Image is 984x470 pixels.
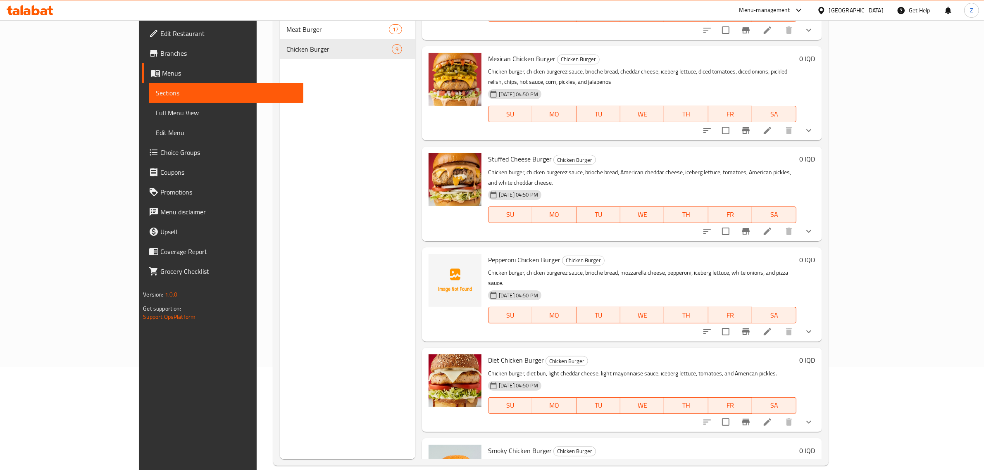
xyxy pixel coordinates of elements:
span: [DATE] 04:50 PM [496,382,541,389]
span: Chicken Burger [558,55,599,64]
svg: Show Choices [804,126,814,135]
button: delete [779,322,799,342]
span: MO [536,209,573,221]
button: delete [779,20,799,40]
span: Menu disclaimer [160,207,297,217]
span: Diet Chicken Burger [488,354,544,366]
div: items [389,24,402,34]
a: Edit menu item [762,226,772,236]
a: Menus [142,63,303,83]
h6: 0 IQD [800,354,815,366]
a: Support.OpsPlatform [143,311,195,322]
span: SU [492,209,529,221]
span: 17 [389,26,402,33]
span: Pepperoni Chicken Burger [488,254,560,266]
span: Chicken Burger [554,155,596,165]
button: Branch-specific-item [736,121,756,140]
button: Branch-specific-item [736,412,756,432]
span: Full Menu View [156,108,297,118]
img: Diet Chicken Burger [429,354,481,407]
button: MO [532,307,576,323]
a: Edit menu item [762,327,772,337]
span: Promotions [160,187,297,197]
div: items [392,44,402,54]
button: TH [664,397,708,414]
span: Z [970,6,973,15]
span: Mexican Chicken Burger [488,52,555,65]
h6: 0 IQD [800,53,815,64]
span: Choice Groups [160,147,297,157]
div: Menu-management [739,5,790,15]
span: SU [492,399,529,411]
span: Edit Restaurant [160,28,297,38]
p: Chicken burger, chicken burgerez sauce, brioche bread, American cheddar cheese, iceberg lettuce, ... [488,167,796,188]
div: Chicken Burger [546,356,588,366]
span: Sections [156,88,297,98]
button: sort-choices [697,221,717,241]
span: Version: [143,289,163,300]
span: TU [580,309,617,321]
button: TH [664,207,708,223]
button: sort-choices [697,322,717,342]
div: Meat Burger [286,24,389,34]
span: [DATE] 04:50 PM [496,90,541,98]
span: Edit Menu [156,128,297,138]
div: Chicken Burger9 [280,39,415,59]
span: SA [755,309,793,321]
button: MO [532,106,576,122]
button: WE [620,106,664,122]
svg: Show Choices [804,417,814,427]
a: Upsell [142,222,303,242]
div: Chicken Burger [553,446,596,456]
button: SA [752,106,796,122]
span: [DATE] 04:50 PM [496,191,541,199]
span: TU [580,399,617,411]
button: show more [799,221,819,241]
span: TH [667,399,705,411]
span: SU [492,108,529,120]
a: Edit Menu [149,123,303,142]
a: Promotions [142,182,303,202]
button: delete [779,412,799,432]
button: WE [620,397,664,414]
svg: Show Choices [804,226,814,236]
span: Select to update [717,122,734,139]
span: TH [667,309,705,321]
span: Chicken Burger [546,356,588,366]
button: SU [488,207,532,223]
h6: 0 IQD [800,445,815,456]
span: MO [536,399,573,411]
span: Select to update [717,413,734,431]
button: sort-choices [697,412,717,432]
span: SU [492,309,529,321]
button: WE [620,307,664,323]
button: Branch-specific-item [736,322,756,342]
nav: Menu sections [280,16,415,62]
button: TH [664,106,708,122]
h6: 0 IQD [800,153,815,165]
button: WE [620,207,664,223]
button: SA [752,307,796,323]
span: FR [712,108,749,120]
a: Coverage Report [142,242,303,261]
p: Chicken burger, diet bun, light cheddar cheese, light mayonnaise sauce, iceberg lettuce, tomatoes... [488,368,796,379]
a: Choice Groups [142,142,303,162]
button: SA [752,397,796,414]
a: Branches [142,43,303,63]
button: SA [752,207,796,223]
span: Upsell [160,227,297,237]
span: TU [580,209,617,221]
div: Chicken Burger [553,155,596,165]
span: WE [624,209,661,221]
span: Branches [160,48,297,58]
button: MO [532,207,576,223]
button: show more [799,412,819,432]
a: Full Menu View [149,103,303,123]
button: MO [532,397,576,414]
button: TH [664,307,708,323]
span: SA [755,209,793,221]
span: Grocery Checklist [160,266,297,276]
span: SA [755,108,793,120]
a: Grocery Checklist [142,261,303,281]
button: show more [799,322,819,342]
